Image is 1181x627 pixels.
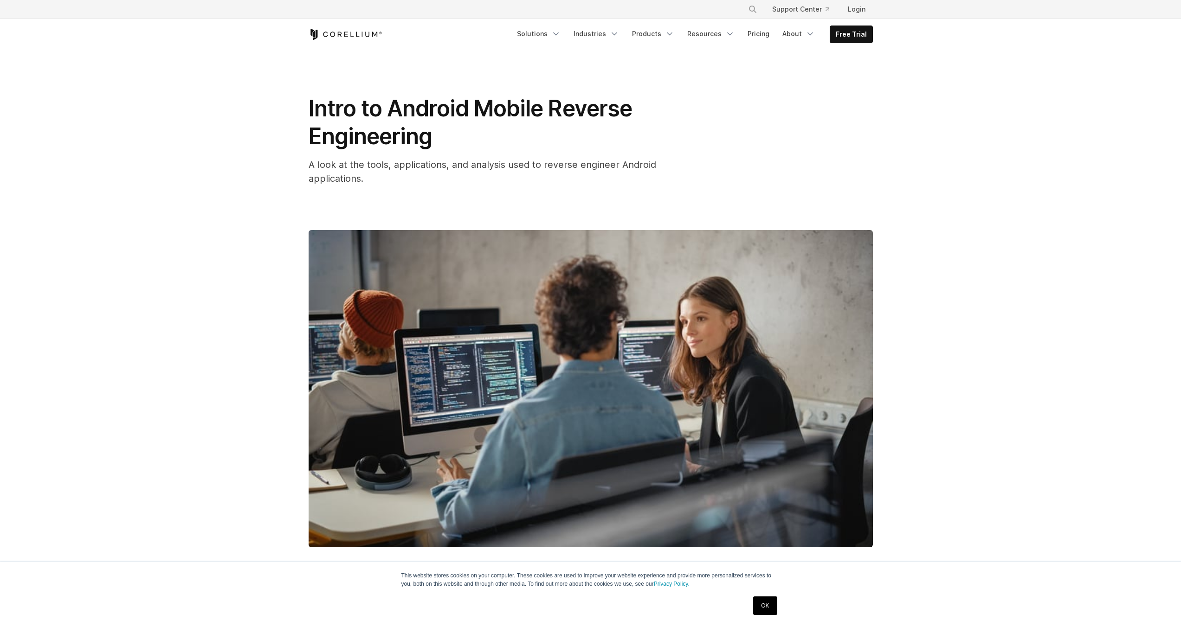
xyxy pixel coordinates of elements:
[309,29,382,40] a: Corellium Home
[682,26,740,42] a: Resources
[309,95,632,150] span: Intro to Android Mobile Reverse Engineering
[309,159,656,184] span: A look at the tools, applications, and analysis used to reverse engineer Android applications.
[765,1,837,18] a: Support Center
[511,26,566,42] a: Solutions
[777,26,820,42] a: About
[568,26,625,42] a: Industries
[626,26,680,42] a: Products
[737,1,873,18] div: Navigation Menu
[511,26,873,43] div: Navigation Menu
[742,26,775,42] a: Pricing
[840,1,873,18] a: Login
[654,581,690,587] a: Privacy Policy.
[401,571,780,588] p: This website stores cookies on your computer. These cookies are used to improve your website expe...
[830,26,872,43] a: Free Trial
[309,230,873,547] img: Intro to Android Mobile Reverse Engineering
[744,1,761,18] button: Search
[753,596,777,615] a: OK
